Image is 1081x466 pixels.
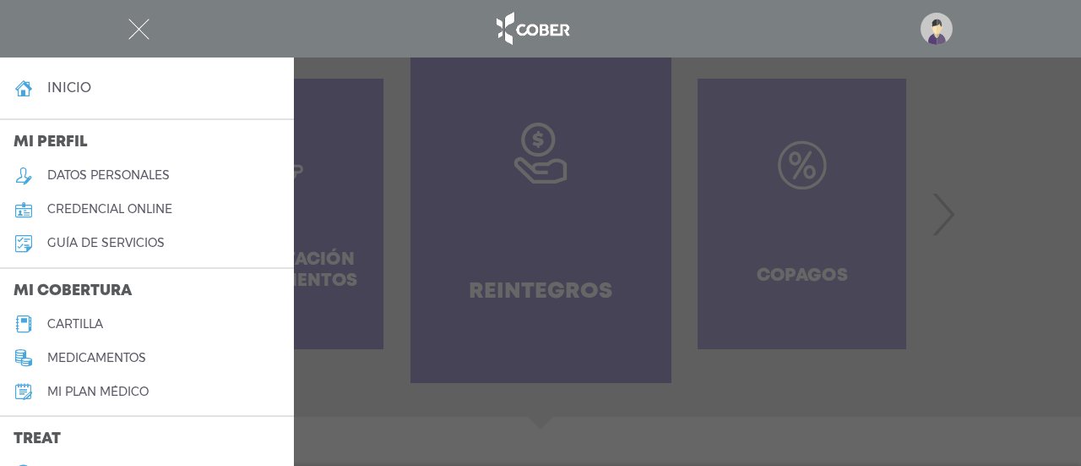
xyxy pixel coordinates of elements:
[47,168,170,183] h5: datos personales
[47,385,149,399] h5: Mi plan médico
[47,317,103,332] h5: cartilla
[47,351,146,365] h5: medicamentos
[487,8,576,49] img: logo_cober_home-white.png
[47,202,172,217] h5: credencial online
[47,79,91,96] h4: inicio
[921,13,953,45] img: profile-placeholder.svg
[47,236,165,250] h5: guía de servicios
[128,19,149,40] img: Cober_menu-close-white.svg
